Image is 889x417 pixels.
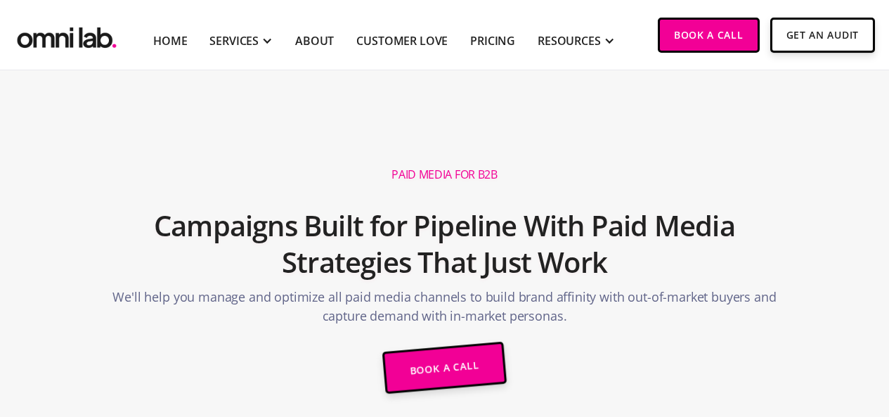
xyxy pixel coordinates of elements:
a: Pricing [470,32,515,49]
a: Get An Audit [770,18,875,53]
a: home [14,18,119,52]
a: About [295,32,334,49]
h2: Campaigns Built for Pipeline With Paid Media Strategies That Just Work [110,200,779,288]
a: Customer Love [356,32,448,49]
a: Book a Call [658,18,760,53]
iframe: Chat Widget [636,254,889,417]
a: Home [153,32,187,49]
img: Omni Lab: B2B SaaS Demand Generation Agency [14,18,119,52]
p: We'll help you manage and optimize all paid media channels to build brand affinity with out-of-ma... [110,288,779,333]
div: RESOURCES [538,32,601,49]
a: Book a Call [382,341,507,394]
h1: Paid Media for B2B [391,167,497,182]
div: SERVICES [209,32,259,49]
